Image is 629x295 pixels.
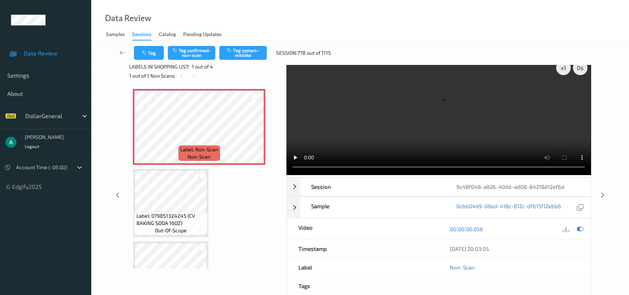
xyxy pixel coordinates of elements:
div: Video [287,218,439,239]
div: Session [300,178,445,196]
div: Samples [106,31,125,40]
div: Sample [300,197,445,218]
div: Sessions [132,31,151,40]
span: non-scan [188,153,211,160]
a: 0cbb0449-08ed-418c-812c-df615f12ebb6 [456,202,561,212]
button: Tag system-mistake [219,46,267,60]
a: Catalog [159,30,183,40]
div: [DATE] 20:03:05 [450,245,579,252]
div: 9c48f048-a826-40dd-ad08-84218d12ef6d [445,178,590,196]
span: Session: [276,49,297,57]
a: Pending Updates [183,30,229,40]
div: 0 s [573,61,587,75]
div: Session9c48f048-a826-40dd-ad08-84218d12ef6d [287,177,590,196]
div: Sample0cbb0449-08ed-418c-812c-df615f12ebb6 [287,197,590,218]
span: Labels in shopping list: [129,63,189,70]
div: Tags [287,277,439,295]
span: 778 out of 1115 [297,49,331,57]
a: 00:00:00.056 [450,225,483,233]
div: Pending Updates [183,31,221,40]
div: x 1 [556,61,571,75]
span: Label: Non-Scan [180,146,218,153]
button: Tag [134,46,164,60]
a: Samples [106,30,132,40]
span: 1 out of 4 [192,63,213,70]
div: 1 out of 1 Non Scans [129,71,281,80]
div: Data Review [105,15,151,22]
div: Label [287,258,439,276]
span: out-of-scope [155,227,187,234]
span: Label: 079851324245 (CV BAKING SODA 16OZ) [136,212,205,227]
div: Catalog [159,31,176,40]
button: Tag confirmed-non-scan [168,46,215,60]
a: Sessions [132,30,159,40]
a: Non-Scan [450,264,475,271]
div: Timestamp [287,240,439,258]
